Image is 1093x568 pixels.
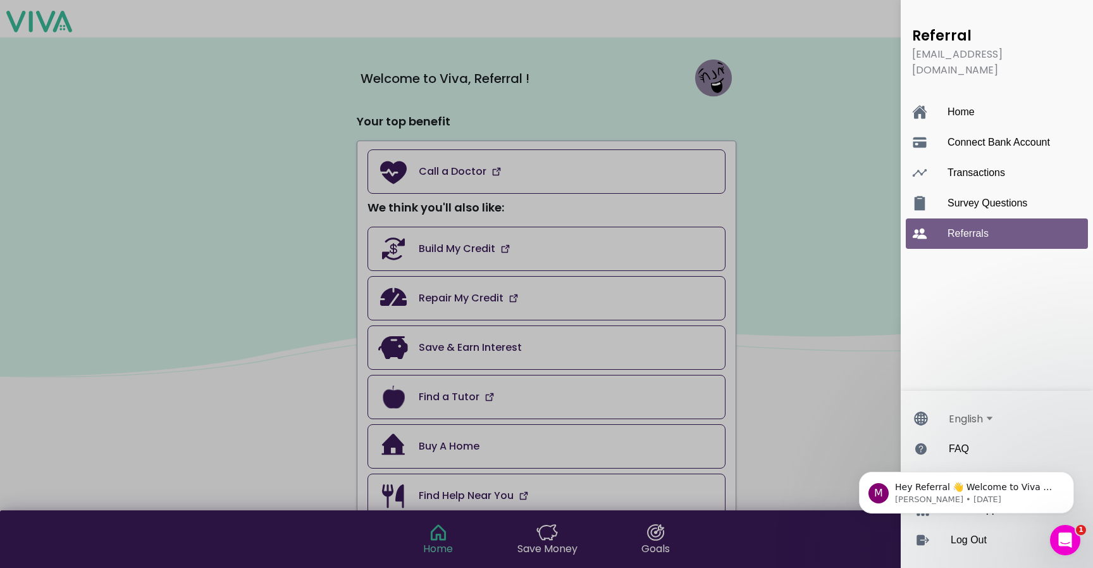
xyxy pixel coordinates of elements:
a: FAQ [907,434,1093,464]
ion-list-header: Referral [906,25,1088,46]
ion-label: Survey Questions [948,198,1071,209]
ion-label: Log Out [951,534,1066,546]
ion-label: Connect Bank Account [948,137,1071,148]
ion-note: [EMAIL_ADDRESS][DOMAIN_NAME] [906,46,1088,78]
ion-label: Referrals [948,228,1071,239]
ion-label: Transactions [948,167,1071,179]
ion-label: Home [948,106,1071,118]
iframe: Intercom notifications message [840,445,1093,534]
span: 1 [1076,525,1086,535]
iframe: Intercom live chat [1050,525,1080,555]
